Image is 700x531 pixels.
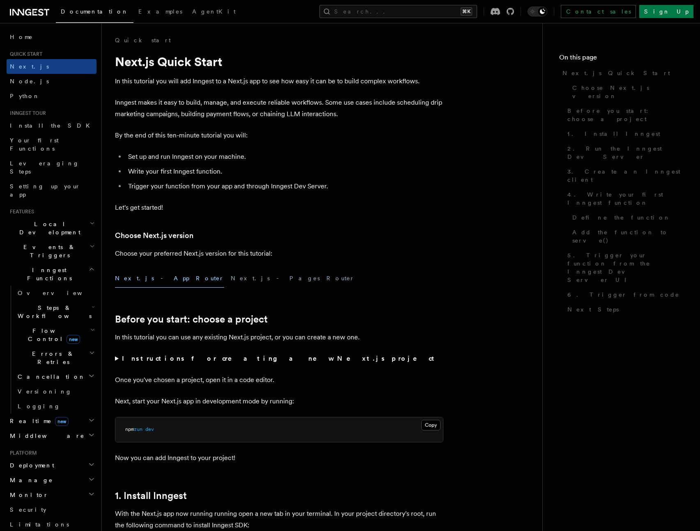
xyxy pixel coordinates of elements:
button: Local Development [7,217,96,240]
span: new [55,417,69,426]
span: Local Development [7,220,90,236]
span: Your first Functions [10,137,59,152]
span: Manage [7,476,53,484]
span: Cancellation [14,373,85,381]
li: Write your first Inngest function. [126,166,443,177]
p: Let's get started! [115,202,443,213]
button: Search...⌘K [319,5,477,18]
button: Next.js - Pages Router [231,269,355,288]
button: Steps & Workflows [14,300,96,323]
p: Now you can add Inngest to your project! [115,452,443,464]
span: 2. Run the Inngest Dev Server [567,144,684,161]
span: Define the function [572,213,670,222]
a: Logging [14,399,96,414]
span: 1. Install Inngest [567,130,660,138]
span: Inngest tour [7,110,46,117]
summary: Instructions for creating a new Next.js project [115,353,443,364]
a: Your first Functions [7,133,96,156]
h4: On this page [559,53,684,66]
span: Python [10,93,40,99]
span: Add the function to serve() [572,228,684,245]
p: Next, start your Next.js app in development mode by running: [115,396,443,407]
button: Events & Triggers [7,240,96,263]
a: 6. Trigger from code [564,287,684,302]
a: Sign Up [639,5,693,18]
a: Examples [133,2,187,22]
button: Toggle dark mode [528,7,547,16]
a: Before you start: choose a project [564,103,684,126]
a: Security [7,502,96,517]
button: Errors & Retries [14,346,96,369]
span: npm [125,426,134,432]
span: 5. Trigger your function from the Inngest Dev Server UI [567,251,684,284]
a: Quick start [115,36,171,44]
kbd: ⌘K [461,7,472,16]
a: Node.js [7,74,96,89]
span: Node.js [10,78,49,85]
span: Deployment [7,461,54,469]
a: 5. Trigger your function from the Inngest Dev Server UI [564,248,684,287]
li: Set up and run Inngest on your machine. [126,151,443,163]
span: Middleware [7,432,85,440]
button: Manage [7,473,96,488]
span: 4. Write your first Inngest function [567,190,684,207]
span: Features [7,208,34,215]
h1: Next.js Quick Start [115,54,443,69]
span: Choose Next.js version [572,84,684,100]
a: Setting up your app [7,179,96,202]
button: Monitor [7,488,96,502]
span: Security [10,506,46,513]
p: In this tutorial you will add Inngest to a Next.js app to see how easy it can be to build complex... [115,76,443,87]
a: AgentKit [187,2,241,22]
span: Documentation [61,8,129,15]
a: Choose Next.js version [569,80,684,103]
span: Steps & Workflows [14,304,92,320]
span: Next.js Quick Start [562,69,670,77]
span: Next Steps [567,305,619,314]
button: Flow Controlnew [14,323,96,346]
a: Next Steps [564,302,684,317]
span: Flow Control [14,327,90,343]
span: Versioning [18,388,72,395]
span: 6. Trigger from code [567,291,679,299]
span: Next.js [10,63,49,70]
span: AgentKit [192,8,236,15]
p: Choose your preferred Next.js version for this tutorial: [115,248,443,259]
a: Overview [14,286,96,300]
a: Documentation [56,2,133,23]
span: Examples [138,8,182,15]
button: Copy [421,420,441,430]
div: Inngest Functions [7,286,96,414]
a: 2. Run the Inngest Dev Server [564,141,684,164]
p: With the Next.js app now running running open a new tab in your terminal. In your project directo... [115,508,443,531]
a: 1. Install Inngest [564,126,684,141]
p: Once you've chosen a project, open it in a code editor. [115,374,443,386]
a: Define the function [569,210,684,225]
span: Before you start: choose a project [567,107,684,123]
a: Next.js [7,59,96,74]
span: run [134,426,142,432]
a: Python [7,89,96,103]
span: Limitations [10,521,69,528]
a: Next.js Quick Start [559,66,684,80]
a: Versioning [14,384,96,399]
span: Overview [18,290,102,296]
a: 3. Create an Inngest client [564,164,684,187]
button: Inngest Functions [7,263,96,286]
span: Install the SDK [10,122,95,129]
a: Install the SDK [7,118,96,133]
span: Inngest Functions [7,266,89,282]
span: Setting up your app [10,183,80,198]
button: Deployment [7,458,96,473]
span: new [67,335,80,344]
li: Trigger your function from your app and through Inngest Dev Server. [126,181,443,192]
p: In this tutorial you can use any existing Next.js project, or you can create a new one. [115,332,443,343]
span: Leveraging Steps [10,160,79,175]
a: Add the function to serve() [569,225,684,248]
a: Home [7,30,96,44]
span: Events & Triggers [7,243,90,259]
button: Next.js - App Router [115,269,224,288]
strong: Instructions for creating a new Next.js project [122,355,438,362]
button: Middleware [7,428,96,443]
a: 1. Install Inngest [115,490,187,501]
